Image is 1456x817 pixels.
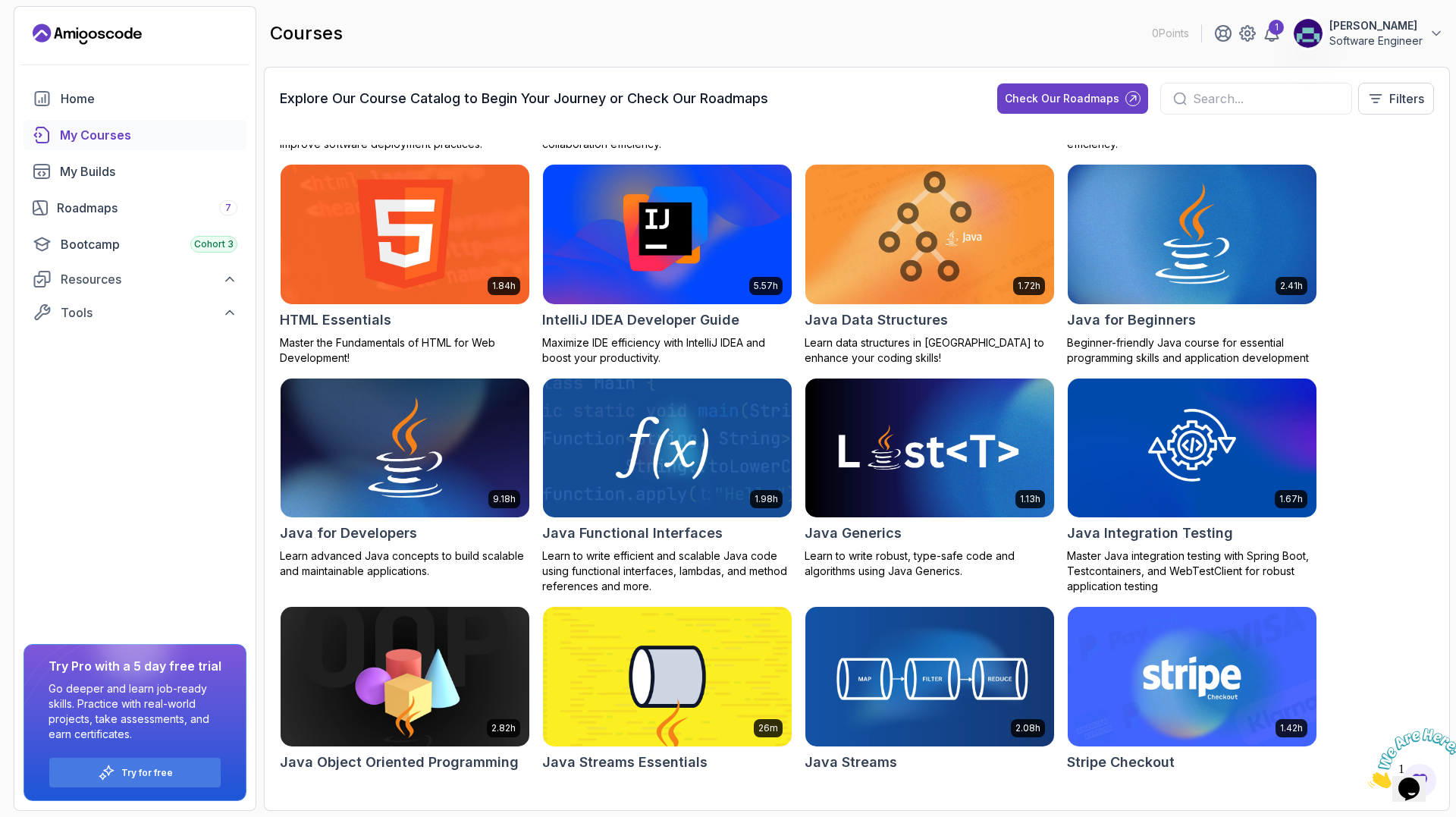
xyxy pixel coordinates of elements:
[1015,722,1040,734] p: 2.08h
[281,379,529,518] img: Java for Developers card
[194,238,234,250] span: Cohort 3
[24,156,246,187] a: builds
[49,757,221,788] button: Try for free
[61,235,237,253] div: Bootcamp
[1067,335,1317,366] p: Beginner-friendly Java course for essential programming skills and application development
[24,266,246,293] button: Resources
[542,523,723,544] h2: Java Functional Interfaces
[280,378,530,580] a: Java for Developers card9.18hJava for DevelopersLearn advanced Java concepts to build scalable an...
[60,126,237,144] div: My Courses
[493,493,516,505] p: 9.18h
[1067,310,1196,331] h2: Java for Beginners
[280,164,530,366] a: HTML Essentials card1.84hHTML EssentialsMaster the Fundamentals of HTML for Web Development!
[542,310,739,331] h2: IntelliJ IDEA Developer Guide
[24,299,246,326] button: Tools
[997,83,1148,114] button: Check Our Roadmaps
[1358,83,1434,115] button: Filters
[1362,722,1456,794] iframe: chat widget
[1067,606,1317,808] a: Stripe Checkout card1.42hStripe CheckoutAccept payments from your customers with Stripe Checkout.
[280,752,519,773] h2: Java Object Oriented Programming
[280,548,530,579] p: Learn advanced Java concepts to build scalable and maintainable applications.
[805,523,902,544] h2: Java Generics
[1294,19,1323,48] img: user profile image
[1293,18,1444,49] button: user profile image[PERSON_NAME]Software Engineer
[24,229,246,259] a: bootcamp
[542,378,792,595] a: Java Functional Interfaces card1.98hJava Functional InterfacesLearn to write efficient and scalab...
[280,310,391,331] h2: HTML Essentials
[805,752,897,773] h2: Java Streams
[805,164,1055,366] a: Java Data Structures card1.72hJava Data StructuresLearn data structures in [GEOGRAPHIC_DATA] to e...
[61,90,237,108] div: Home
[270,21,343,46] h2: courses
[754,280,778,292] p: 5.57h
[24,83,246,114] a: home
[1329,18,1423,33] p: [PERSON_NAME]
[49,681,221,742] p: Go deeper and learn job-ready skills. Practice with real-world projects, take assessments, and ea...
[543,165,792,304] img: IntelliJ IDEA Developer Guide card
[805,165,1054,304] img: Java Data Structures card
[1068,607,1316,746] img: Stripe Checkout card
[491,722,516,734] p: 2.82h
[805,310,948,331] h2: Java Data Structures
[1005,91,1119,106] div: Check Our Roadmaps
[1389,90,1424,108] p: Filters
[6,6,12,19] span: 1
[805,607,1054,746] img: Java Streams card
[1067,752,1175,773] h2: Stripe Checkout
[280,523,417,544] h2: Java for Developers
[24,193,246,223] a: roadmaps
[121,767,173,779] a: Try for free
[805,548,1055,579] p: Learn to write robust, type-safe code and algorithms using Java Generics.
[1067,548,1317,594] p: Master Java integration testing with Spring Boot, Testcontainers, and WebTestClient for robust ap...
[1280,280,1303,292] p: 2.41h
[542,752,708,773] h2: Java Streams Essentials
[225,202,231,214] span: 7
[61,270,237,288] div: Resources
[61,303,237,322] div: Tools
[805,379,1054,518] img: Java Generics card
[57,199,237,217] div: Roadmaps
[1020,493,1040,505] p: 1.13h
[542,548,792,594] p: Learn to write efficient and scalable Java code using functional interfaces, lambdas, and method ...
[1263,24,1281,42] a: 1
[1067,164,1317,366] a: Java for Beginners card2.41hJava for BeginnersBeginner-friendly Java course for essential program...
[542,164,792,366] a: IntelliJ IDEA Developer Guide card5.57hIntelliJ IDEA Developer GuideMaximize IDE efficiency with ...
[33,22,142,46] a: Landing page
[281,607,529,746] img: Java Object Oriented Programming card
[281,165,529,304] img: HTML Essentials card
[24,120,246,150] a: courses
[1193,90,1339,108] input: Search...
[755,493,778,505] p: 1.98h
[280,88,768,109] h3: Explore Our Course Catalog to Begin Your Journey or Check Our Roadmaps
[60,162,237,181] div: My Builds
[543,607,792,746] img: Java Streams Essentials card
[1329,33,1423,49] p: Software Engineer
[1067,523,1233,544] h2: Java Integration Testing
[758,722,778,734] p: 26m
[1067,378,1317,595] a: Java Integration Testing card1.67hJava Integration TestingMaster Java integration testing with Sp...
[805,378,1055,580] a: Java Generics card1.13hJava GenericsLearn to write robust, type-safe code and algorithms using Ja...
[1152,26,1189,41] p: 0 Points
[805,335,1055,366] p: Learn data structures in [GEOGRAPHIC_DATA] to enhance your coding skills!
[1280,722,1303,734] p: 1.42h
[1269,20,1284,35] div: 1
[805,606,1055,793] a: Java Streams card2.08hJava StreamsMaster Data Processing with Java Streams
[1068,379,1316,518] img: Java Integration Testing card
[542,335,792,366] p: Maximize IDE efficiency with IntelliJ IDEA and boost your productivity.
[542,606,792,808] a: Java Streams Essentials card26mJava Streams EssentialsLearn how to use Java Streams to process co...
[492,280,516,292] p: 1.84h
[280,335,530,366] p: Master the Fundamentals of HTML for Web Development!
[1068,165,1316,304] img: Java for Beginners card
[1279,493,1303,505] p: 1.67h
[6,6,100,66] img: Chat attention grabber
[543,379,792,518] img: Java Functional Interfaces card
[1018,280,1040,292] p: 1.72h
